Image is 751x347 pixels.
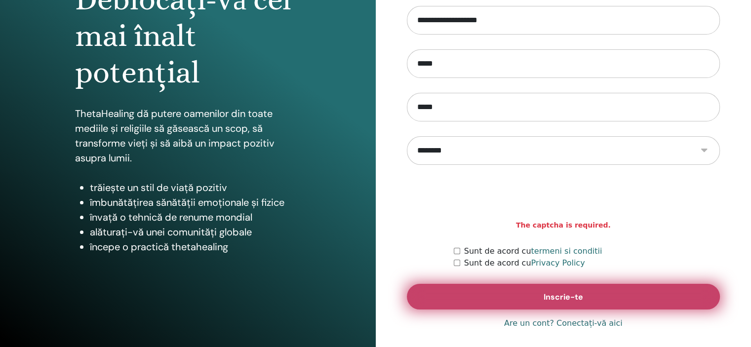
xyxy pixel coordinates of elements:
[90,210,301,225] li: învață o tehnică de renume mondial
[531,258,585,268] a: Privacy Policy
[75,106,301,165] p: ThetaHealing dă putere oamenilor din toate mediile și religiile să găsească un scop, să transform...
[90,225,301,239] li: alăturați-vă unei comunități globale
[504,317,623,329] a: Are un cont? Conectați-vă aici
[516,220,611,231] strong: The captcha is required.
[544,292,583,302] span: Inscrie-te
[90,195,301,210] li: îmbunătățirea sănătății emoționale și fizice
[531,246,602,256] a: termeni si conditii
[90,239,301,254] li: începe o practică thetahealing
[464,245,602,257] label: Sunt de acord cu
[90,180,301,195] li: trăiește un stil de viață pozitiv
[488,180,638,218] iframe: reCAPTCHA
[407,284,720,309] button: Inscrie-te
[464,257,585,269] label: Sunt de acord cu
